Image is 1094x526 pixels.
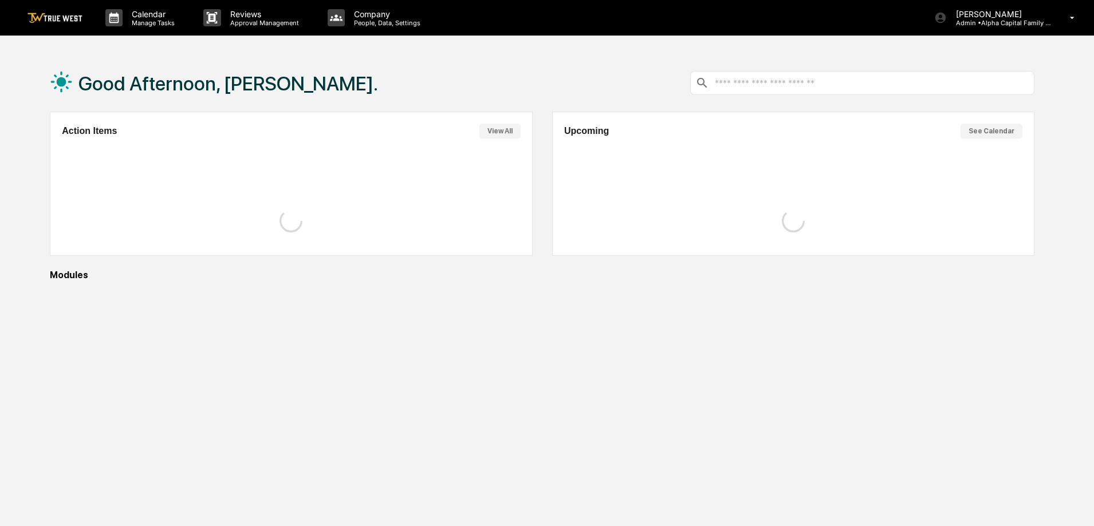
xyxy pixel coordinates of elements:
h1: Good Afternoon, [PERSON_NAME]. [78,72,378,95]
button: View All [479,124,521,139]
p: Reviews [221,9,305,19]
p: Calendar [123,9,180,19]
p: Approval Management [221,19,305,27]
h2: Upcoming [564,126,609,136]
p: [PERSON_NAME] [947,9,1053,19]
h2: Action Items [62,126,117,136]
p: Admin • Alpha Capital Family Office [947,19,1053,27]
div: Modules [50,270,1034,280]
p: Company [345,9,426,19]
p: People, Data, Settings [345,19,426,27]
button: See Calendar [961,124,1022,139]
img: logo [27,13,82,23]
p: Manage Tasks [123,19,180,27]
